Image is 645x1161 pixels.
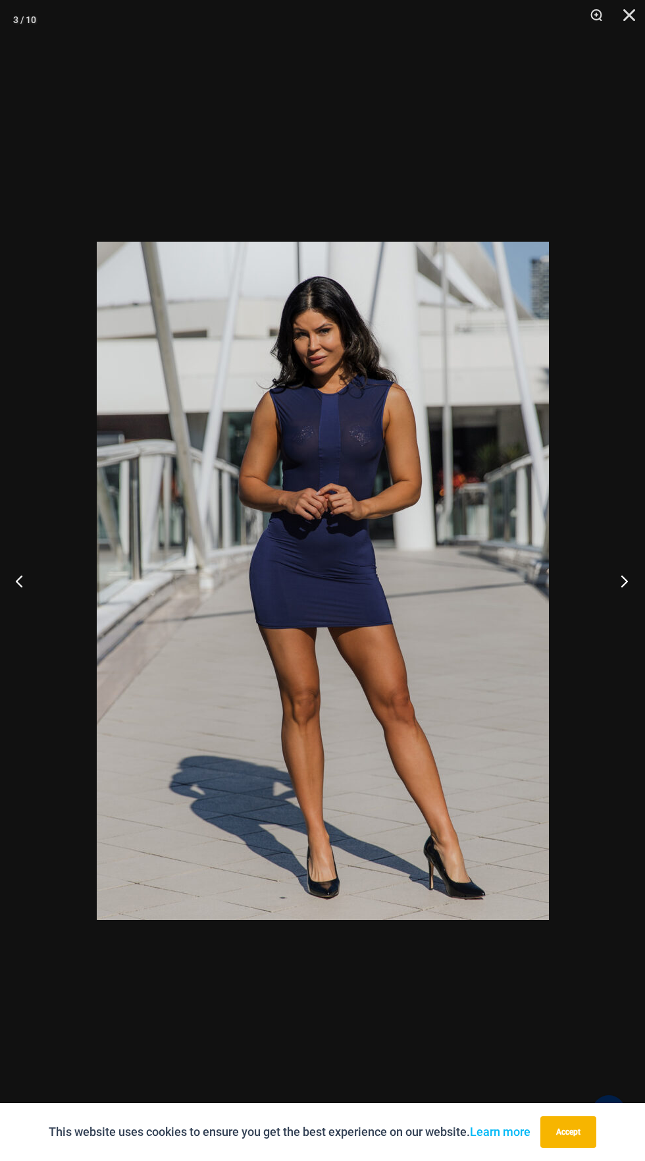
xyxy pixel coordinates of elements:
a: Learn more [470,1125,530,1139]
p: This website uses cookies to ensure you get the best experience on our website. [49,1122,530,1142]
img: Desire Me Navy 5192 Dress 05 [97,242,549,920]
div: 3 / 10 [13,10,36,30]
button: Next [596,548,645,614]
button: Accept [540,1116,596,1148]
